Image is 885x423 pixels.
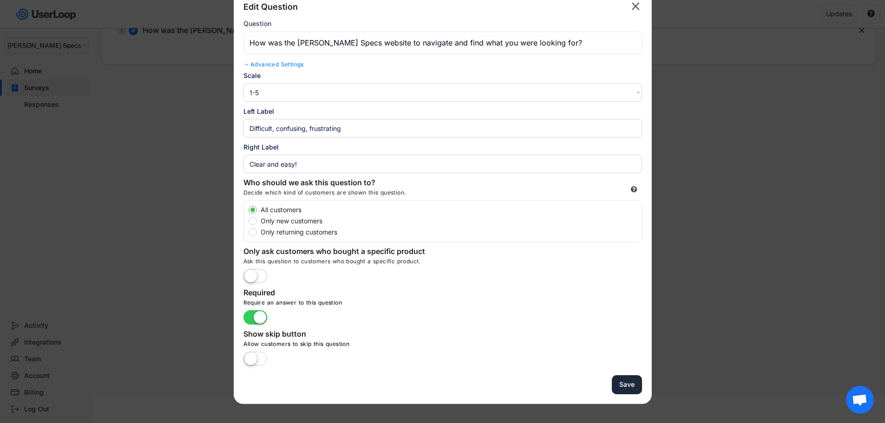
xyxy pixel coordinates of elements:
a: Open chat [846,386,874,414]
label: Only returning customers [258,229,642,235]
div: Require an answer to this question [243,299,522,310]
div: Right Label [243,142,642,152]
div: Only ask customers who bought a specific product [243,247,429,258]
div: Scale [243,71,642,80]
div: Advanced Settings [243,61,642,68]
div: Required [243,288,429,299]
div: Edit Question [243,1,298,13]
button: Save [612,375,642,394]
div: Decide which kind of customers are shown this question. [243,189,476,200]
div: Ask this question to customers who bought a specific product. [243,258,642,269]
div: Allow customers to skip this question [243,340,522,351]
label: All customers [258,207,642,213]
label: Only new customers [258,218,642,224]
div: Who should we ask this question to? [243,178,429,189]
input: Type your question here... [243,32,642,54]
div: Left Label [243,106,642,116]
div: Show skip button [243,329,429,340]
div: Question [243,20,271,28]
